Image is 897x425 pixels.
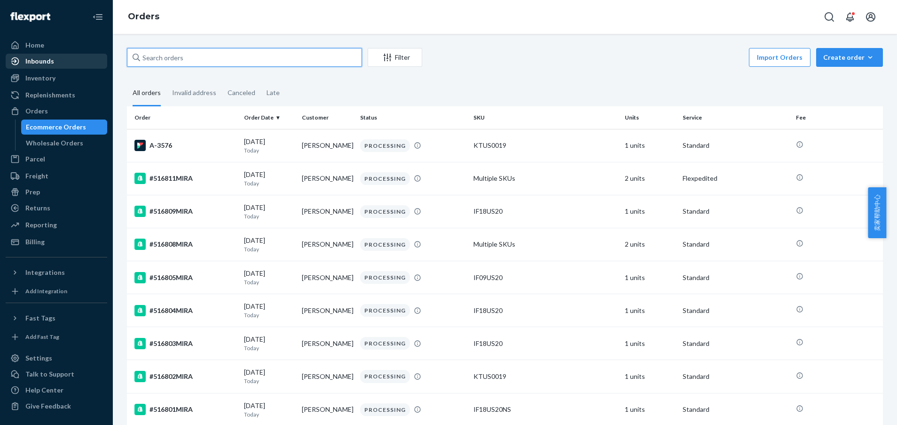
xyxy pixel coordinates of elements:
[244,377,294,385] p: Today
[6,329,107,345] a: Add Fast Tag
[473,141,617,150] div: KTUS0019
[25,353,52,363] div: Settings
[360,139,410,152] div: PROCESSING
[134,404,236,415] div: #516801MIRA
[6,38,107,53] a: Home
[298,228,356,261] td: [PERSON_NAME]
[6,152,107,167] a: Parcel
[267,80,280,105] div: Late
[25,268,65,277] div: Integrations
[621,195,679,228] td: 1 units
[473,339,617,348] div: IF18US20
[298,261,356,294] td: [PERSON_NAME]
[683,174,788,183] p: Flexpedited
[298,360,356,393] td: [PERSON_NAME]
[6,184,107,200] a: Prep
[244,269,294,286] div: [DATE]
[360,370,410,383] div: PROCESSING
[749,48,810,67] button: Import Orders
[473,372,617,381] div: KTUS0019
[244,203,294,220] div: [DATE]
[6,104,107,119] a: Orders
[621,162,679,195] td: 2 units
[25,40,44,50] div: Home
[244,344,294,352] p: Today
[360,337,410,350] div: PROCESSING
[868,187,886,238] button: 卖家帮助中心
[368,53,422,62] div: Filter
[244,212,294,220] p: Today
[470,106,621,129] th: SKU
[621,360,679,393] td: 1 units
[683,405,788,414] p: Standard
[473,306,617,315] div: IF18US20
[298,162,356,195] td: [PERSON_NAME]
[244,311,294,319] p: Today
[473,207,617,216] div: IF18US20
[6,71,107,86] a: Inventory
[134,272,236,283] div: #516805MIRA
[244,335,294,352] div: [DATE]
[298,294,356,327] td: [PERSON_NAME]
[6,399,107,414] button: Give Feedback
[816,48,883,67] button: Create order
[792,106,883,129] th: Fee
[128,11,159,22] a: Orders
[6,284,107,299] a: Add Integration
[25,203,50,213] div: Returns
[621,261,679,294] td: 1 units
[244,302,294,319] div: [DATE]
[683,273,788,282] p: Standard
[228,80,255,105] div: Canceled
[172,80,216,105] div: Invalid address
[134,206,236,217] div: #516809MIRA
[6,168,107,184] a: Freight
[683,207,788,216] p: Standard
[21,136,108,151] a: Wholesale Orders
[683,141,788,150] p: Standard
[6,88,107,103] a: Replenishments
[134,173,236,184] div: #516811MIRA
[360,238,410,251] div: PROCESSING
[244,170,294,187] div: [DATE]
[25,106,48,116] div: Orders
[134,140,236,151] div: A-3576
[621,106,679,129] th: Units
[6,367,107,382] a: Talk to Support
[298,129,356,162] td: [PERSON_NAME]
[823,53,876,62] div: Create order
[25,90,75,100] div: Replenishments
[244,401,294,418] div: [DATE]
[244,146,294,154] p: Today
[683,306,788,315] p: Standard
[621,228,679,261] td: 2 units
[820,8,839,26] button: Open Search Box
[134,371,236,382] div: #516802MIRA
[302,113,352,121] div: Customer
[127,106,240,129] th: Order
[25,154,45,164] div: Parcel
[621,129,679,162] td: 1 units
[10,12,50,22] img: Flexport logo
[25,313,55,323] div: Fast Tags
[25,73,55,83] div: Inventory
[6,265,107,280] button: Integrations
[621,294,679,327] td: 1 units
[683,372,788,381] p: Standard
[356,106,470,129] th: Status
[470,162,621,195] td: Multiple SKUs
[368,48,422,67] button: Filter
[298,327,356,360] td: [PERSON_NAME]
[360,172,410,185] div: PROCESSING
[26,122,86,132] div: Ecommerce Orders
[244,368,294,385] div: [DATE]
[683,339,788,348] p: Standard
[861,8,880,26] button: Open account menu
[25,287,67,295] div: Add Integration
[360,403,410,416] div: PROCESSING
[25,237,45,247] div: Billing
[244,410,294,418] p: Today
[25,333,59,341] div: Add Fast Tag
[244,278,294,286] p: Today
